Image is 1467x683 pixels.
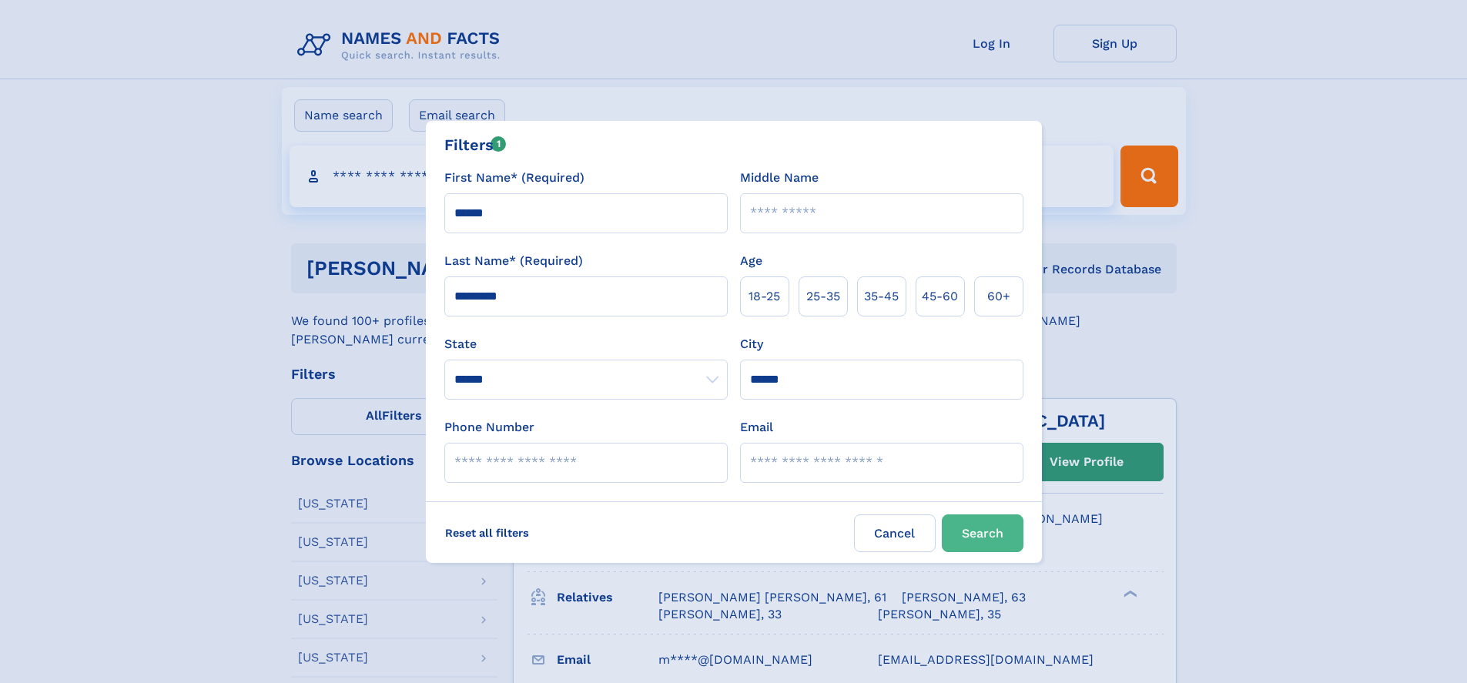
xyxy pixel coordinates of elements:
[740,169,819,187] label: Middle Name
[444,418,534,437] label: Phone Number
[444,169,584,187] label: First Name* (Required)
[749,287,780,306] span: 18‑25
[922,287,958,306] span: 45‑60
[444,335,728,353] label: State
[740,418,773,437] label: Email
[740,335,763,353] label: City
[435,514,539,551] label: Reset all filters
[854,514,936,552] label: Cancel
[740,252,762,270] label: Age
[444,252,583,270] label: Last Name* (Required)
[987,287,1010,306] span: 60+
[864,287,899,306] span: 35‑45
[806,287,840,306] span: 25‑35
[444,133,507,156] div: Filters
[942,514,1023,552] button: Search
